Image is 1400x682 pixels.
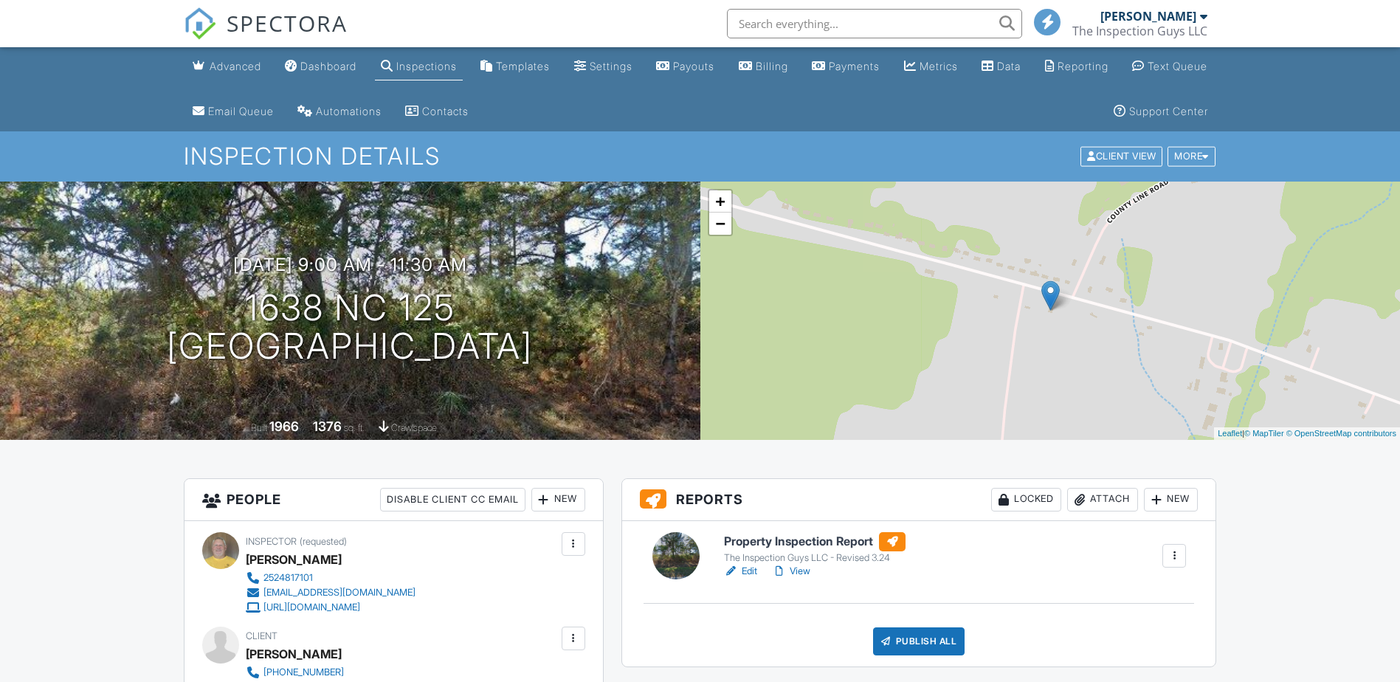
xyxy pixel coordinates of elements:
div: 1376 [313,418,342,434]
div: Disable Client CC Email [380,488,525,512]
h6: Property Inspection Report [724,532,906,551]
a: Automations (Basic) [292,98,387,125]
div: Advanced [210,60,261,72]
a: [URL][DOMAIN_NAME] [246,600,415,615]
div: The Inspection Guys LLC - Revised 3.24 [724,552,906,564]
div: [PERSON_NAME] [246,643,342,665]
div: Reporting [1058,60,1108,72]
a: Contacts [399,98,475,125]
div: Support Center [1129,105,1208,117]
div: Text Queue [1148,60,1207,72]
a: Client View [1079,150,1166,161]
a: Edit [724,564,757,579]
div: New [531,488,585,512]
div: 2524817101 [263,572,313,584]
div: Payments [829,60,880,72]
a: Templates [475,53,556,80]
div: Payouts [673,60,714,72]
h1: Inspection Details [184,143,1217,169]
div: Dashboard [300,60,356,72]
a: Text Queue [1126,53,1213,80]
div: [PERSON_NAME] [1100,9,1196,24]
div: Templates [496,60,550,72]
a: Advanced [187,53,267,80]
h1: 1638 NC 125 [GEOGRAPHIC_DATA] [167,289,533,367]
h3: People [185,479,603,521]
div: 1966 [269,418,299,434]
a: Property Inspection Report The Inspection Guys LLC - Revised 3.24 [724,532,906,565]
span: SPECTORA [227,7,348,38]
a: Billing [733,53,794,80]
div: Inspections [396,60,457,72]
div: [PHONE_NUMBER] [263,666,344,678]
div: Billing [756,60,788,72]
div: Client View [1080,147,1162,167]
div: More [1168,147,1215,167]
a: Inspections [375,53,463,80]
span: sq. ft. [344,422,365,433]
a: Email Queue [187,98,280,125]
a: Payments [806,53,886,80]
h3: [DATE] 9:00 am - 11:30 am [233,255,467,275]
a: Dashboard [279,53,362,80]
a: Payouts [650,53,720,80]
a: Support Center [1108,98,1214,125]
div: Locked [991,488,1061,512]
a: © MapTiler [1244,429,1284,438]
div: | [1214,427,1400,440]
div: Data [997,60,1021,72]
span: Client [246,630,277,641]
a: Reporting [1039,53,1114,80]
a: © OpenStreetMap contributors [1286,429,1396,438]
a: [EMAIL_ADDRESS][DOMAIN_NAME] [246,585,415,600]
div: Email Queue [208,105,274,117]
div: Publish All [873,627,965,655]
div: [EMAIL_ADDRESS][DOMAIN_NAME] [263,587,415,599]
div: New [1144,488,1198,512]
a: 2524817101 [246,571,415,585]
span: (requested) [300,536,347,547]
a: View [772,564,810,579]
a: SPECTORA [184,20,348,51]
img: The Best Home Inspection Software - Spectora [184,7,216,40]
div: [PERSON_NAME] [246,548,342,571]
span: Built [251,422,267,433]
a: Metrics [898,53,964,80]
div: [URL][DOMAIN_NAME] [263,602,360,613]
a: Settings [568,53,638,80]
span: Inspector [246,536,297,547]
div: Settings [590,60,632,72]
a: [PHONE_NUMBER] [246,665,415,680]
h3: Reports [622,479,1216,521]
a: Data [976,53,1027,80]
input: Search everything... [727,9,1022,38]
div: Attach [1067,488,1138,512]
span: crawlspace [391,422,437,433]
a: Zoom out [709,213,731,235]
div: Contacts [422,105,469,117]
div: Metrics [920,60,958,72]
div: Automations [316,105,382,117]
a: Zoom in [709,190,731,213]
a: Leaflet [1218,429,1242,438]
div: The Inspection Guys LLC [1072,24,1207,38]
